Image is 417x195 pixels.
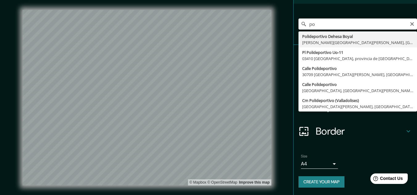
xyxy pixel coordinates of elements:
[362,171,410,188] iframe: Help widget launcher
[23,10,271,185] canvas: Map
[301,159,338,169] div: A4
[302,49,413,55] div: Pl Polideportivo Uo-11
[294,94,417,119] div: Layout
[302,65,413,71] div: Calle Polideportivo
[239,180,269,185] a: Map feedback
[294,70,417,94] div: Style
[302,104,413,110] div: [GEOGRAPHIC_DATA][PERSON_NAME], [GEOGRAPHIC_DATA]
[301,154,307,159] label: Size
[302,33,413,39] div: Polideportivo Dehesa Boyal
[302,55,413,62] div: 03410 [GEOGRAPHIC_DATA], provincia de [GEOGRAPHIC_DATA], [GEOGRAPHIC_DATA]
[302,87,413,94] div: [GEOGRAPHIC_DATA], [GEOGRAPHIC_DATA][PERSON_NAME], [GEOGRAPHIC_DATA]
[298,18,417,30] input: Pick your city or area
[294,45,417,70] div: Pins
[298,176,344,188] button: Create your map
[302,81,413,87] div: Calle Polideportivo
[316,100,405,113] h4: Layout
[207,180,237,185] a: OpenStreetMap
[302,97,413,104] div: Cm Polideportivo (Valladolises)
[316,125,405,137] h4: Border
[410,21,415,26] button: Clear
[294,119,417,144] div: Border
[302,39,413,46] div: [PERSON_NAME][GEOGRAPHIC_DATA][PERSON_NAME], [GEOGRAPHIC_DATA], [GEOGRAPHIC_DATA]
[190,180,206,185] a: Mapbox
[302,71,413,78] div: 30709 [GEOGRAPHIC_DATA][PERSON_NAME], [GEOGRAPHIC_DATA][PERSON_NAME], [GEOGRAPHIC_DATA]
